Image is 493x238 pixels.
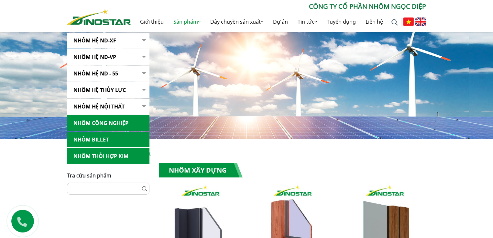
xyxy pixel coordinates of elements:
a: Nhôm Billet [67,132,149,148]
a: NHÔM HỆ ND - 55 [67,66,149,82]
a: Nhôm Hệ ND-VP [67,49,149,65]
img: English [415,17,426,26]
a: Nhôm Thỏi hợp kim [67,148,149,164]
a: Sản phẩm [169,11,205,32]
h1: Nhôm Xây dựng [159,163,243,177]
a: Tin tức [293,11,322,32]
a: Nhôm Hệ ND-XF [67,33,149,49]
img: Nhôm Dinostar [67,9,131,25]
a: Liên hệ [361,11,388,32]
img: Tiếng Việt [403,17,414,26]
a: Dự án [268,11,293,32]
a: Nhôm Công nghiệp [67,115,149,131]
a: Tuyển dụng [322,11,361,32]
a: Nhôm hệ thủy lực [67,82,149,98]
a: Dây chuyền sản xuất [205,11,268,32]
p: CÔNG TY CỔ PHẦN NHÔM NGỌC DIỆP [131,2,426,11]
a: Nhôm hệ nội thất [67,99,149,115]
img: search [391,19,398,26]
span: Tra cứu sản phẩm [67,172,111,179]
a: Giới thiệu [135,11,169,32]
